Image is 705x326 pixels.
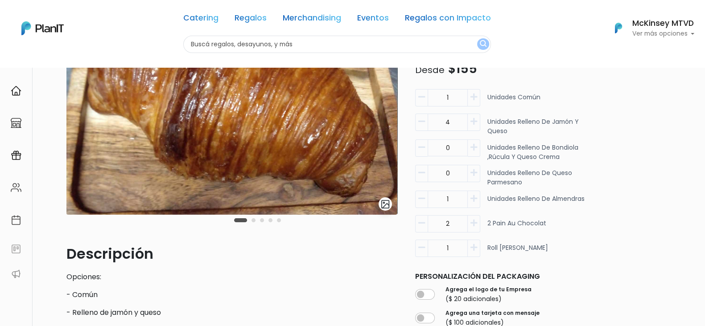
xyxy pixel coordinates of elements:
[11,244,21,254] img: feedback-78b5a0c8f98aac82b08bfc38622c3050aee476f2c9584af64705fc4e61158814.svg
[487,143,600,162] p: Unidades Relleno de bondiola ,rúcula y queso crema
[487,219,546,236] p: 2 Pain au chocolat
[11,86,21,96] img: home-e721727adea9d79c4d83392d1f703f7f8bce08238fde08b1acbfd93340b81755.svg
[632,20,694,28] h6: McKinsey MTVD
[260,218,264,222] button: Carousel Page 3
[609,18,628,38] img: PlanIt Logo
[380,199,391,209] img: gallery-light
[66,272,397,282] p: Opciones:
[480,40,486,49] img: search_button-432b6d5273f82d61273b3651a40e1bd1b912527efae98b1b7a1b2c0702e16a8d.svg
[357,14,389,25] a: Eventos
[445,285,532,293] label: Agrega el logo de tu Empresa
[66,307,397,318] p: - Relleno de jamón y queso
[11,150,21,161] img: campaigns-02234683943229c281be62815700db0a1741e53638e28bf9629b52c665b00959.svg
[66,22,397,215] img: WhatsApp_Image_2023-08-31_at_13.46.34.jpeg
[11,215,21,225] img: calendar-87d922413cdce8b2cf7b7f5f62616a5cf9e4887200fb71536465627b3292af00.svg
[277,218,281,222] button: Carousel Page 5
[268,218,272,222] button: Carousel Page 4
[234,218,247,222] button: Carousel Page 1 (Current Slide)
[11,118,21,128] img: marketplace-4ceaa7011d94191e9ded77b95e3339b90024bf715f7c57f8cf31f2d8c509eaba.svg
[21,21,64,35] img: PlanIt Logo
[405,14,491,25] a: Regalos con Impacto
[487,243,548,261] p: Roll [PERSON_NAME]
[632,31,694,37] p: Ver más opciones
[11,182,21,193] img: people-662611757002400ad9ed0e3c099ab2801c6687ba6c219adb57efc949bc21e19d.svg
[66,243,397,265] p: Descripción
[415,64,445,76] span: Desde
[445,294,532,304] p: ($ 20 adicionales)
[487,93,540,110] p: Unidades Común
[415,271,600,282] p: Personalización del packaging
[183,14,219,25] a: Catering
[251,218,256,222] button: Carousel Page 2
[603,16,694,40] button: PlanIt Logo McKinsey MTVD Ver más opciones
[487,194,585,212] p: Unidades Relleno de almendras
[487,168,600,187] p: Unidades Relleno de queso parmesano
[232,215,283,225] div: Carousel Pagination
[66,289,397,300] p: - Común
[445,309,540,317] label: Agrega una tarjeta con mensaje
[11,269,21,279] img: partners-52edf745621dab592f3b2c58e3bca9d71375a7ef29c3b500c9f145b62cc070d4.svg
[448,60,477,77] span: $155
[46,8,128,26] div: ¿Necesitás ayuda?
[183,36,491,53] input: Buscá regalos, desayunos, y más
[283,14,341,25] a: Merchandising
[487,117,600,136] p: Unidades Relleno de jamón y queso
[235,14,267,25] a: Regalos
